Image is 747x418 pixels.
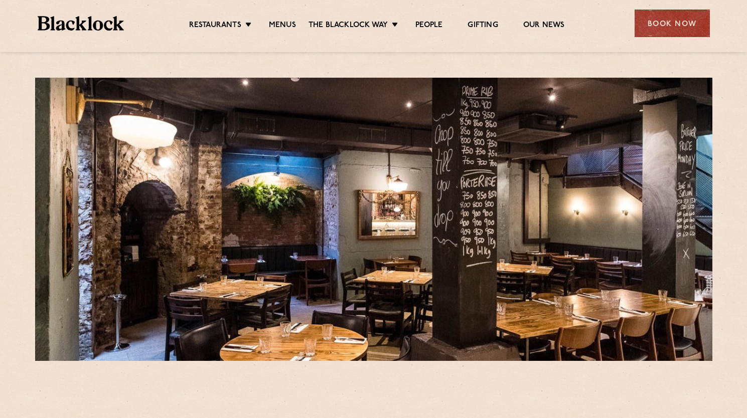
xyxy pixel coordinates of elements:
div: Book Now [635,10,710,37]
a: Menus [269,21,296,32]
a: Restaurants [189,21,241,32]
img: BL_Textured_Logo-footer-cropped.svg [38,16,124,31]
a: Our News [523,21,565,32]
a: The Blacklock Way [309,21,388,32]
a: People [415,21,442,32]
a: Gifting [468,21,498,32]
